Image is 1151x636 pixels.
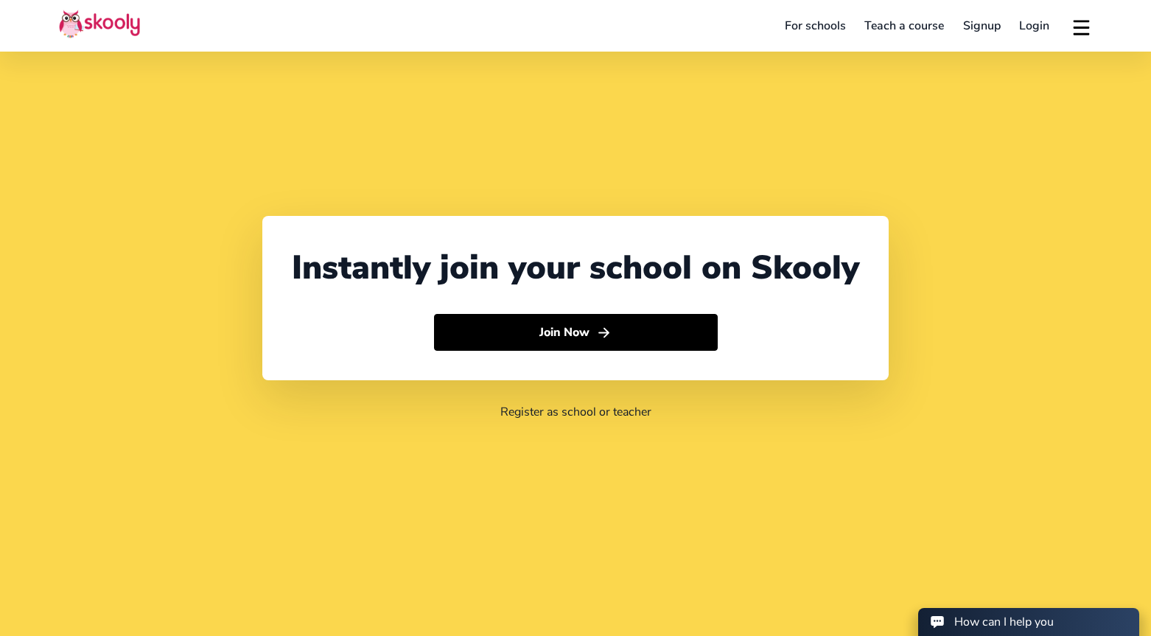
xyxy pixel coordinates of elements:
[596,325,612,340] ion-icon: arrow forward outline
[434,314,718,351] button: Join Nowarrow forward outline
[1071,14,1092,38] button: menu outline
[1010,14,1060,38] a: Login
[500,404,651,420] a: Register as school or teacher
[775,14,856,38] a: For schools
[855,14,954,38] a: Teach a course
[59,10,140,38] img: Skooly
[292,245,859,290] div: Instantly join your school on Skooly
[954,14,1010,38] a: Signup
